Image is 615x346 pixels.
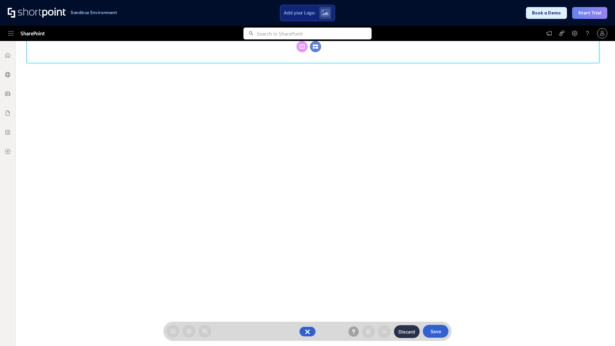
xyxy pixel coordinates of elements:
span: Add your Logo: [284,10,315,16]
button: Book a Demo [526,7,567,19]
button: Save [423,325,448,338]
img: Upload logo [321,9,329,16]
button: Start Trial [572,7,607,19]
span: SharePoint [20,26,45,41]
iframe: Chat Widget [583,315,615,346]
h1: Sandbox Environment [70,11,117,14]
input: Search in SharePoint [257,28,372,39]
button: Discard [394,325,420,338]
